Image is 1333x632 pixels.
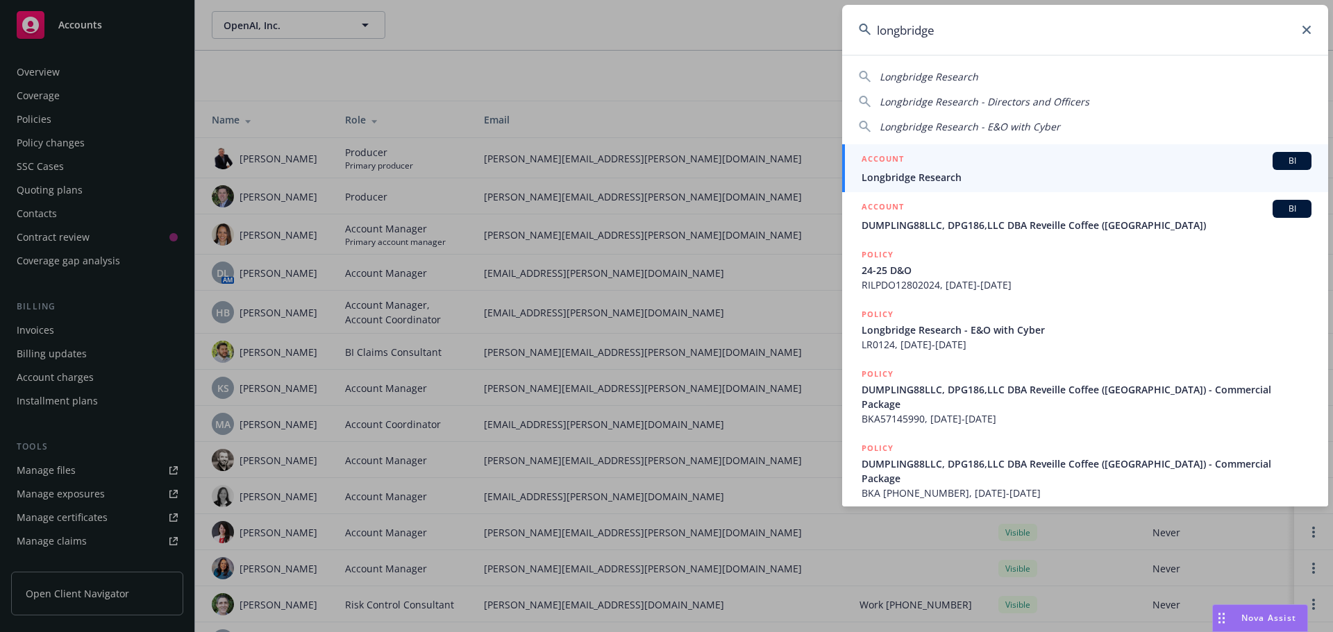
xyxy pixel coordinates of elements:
a: POLICY24-25 D&ORILPDO12802024, [DATE]-[DATE] [842,240,1328,300]
span: DUMPLING88LLC, DPG186,LLC DBA Reveille Coffee ([GEOGRAPHIC_DATA]) - Commercial Package [862,382,1311,411]
span: BI [1278,155,1306,167]
h5: ACCOUNT [862,152,904,169]
span: 24-25 D&O [862,263,1311,277]
span: BI [1278,203,1306,215]
span: DUMPLING88LLC, DPG186,LLC DBA Reveille Coffee ([GEOGRAPHIC_DATA]) - Commercial Package [862,456,1311,486]
a: POLICYDUMPLING88LLC, DPG186,LLC DBA Reveille Coffee ([GEOGRAPHIC_DATA]) - Commercial PackageBKA [... [842,434,1328,508]
button: Nova Assist [1212,604,1308,632]
h5: POLICY [862,248,894,262]
span: Longbridge Research [880,70,978,83]
span: Longbridge Research - Directors and Officers [880,95,1089,108]
span: BKA [PHONE_NUMBER], [DATE]-[DATE] [862,486,1311,500]
span: BKA57145990, [DATE]-[DATE] [862,411,1311,426]
a: ACCOUNTBILongbridge Research [842,144,1328,192]
h5: ACCOUNT [862,200,904,216]
span: LR0124, [DATE]-[DATE] [862,337,1311,352]
span: Longbridge Research - E&O with Cyber [880,120,1060,133]
span: Longbridge Research - E&O with Cyber [862,323,1311,337]
span: Longbridge Research [862,170,1311,185]
a: POLICYLongbridge Research - E&O with CyberLR0124, [DATE]-[DATE] [842,300,1328,359]
h5: POLICY [862,367,894,381]
h5: POLICY [862,441,894,455]
span: RILPDO12802024, [DATE]-[DATE] [862,277,1311,292]
a: POLICYDUMPLING88LLC, DPG186,LLC DBA Reveille Coffee ([GEOGRAPHIC_DATA]) - Commercial PackageBKA57... [842,359,1328,434]
span: DUMPLING88LLC, DPG186,LLC DBA Reveille Coffee ([GEOGRAPHIC_DATA]) [862,218,1311,232]
h5: POLICY [862,307,894,321]
a: ACCOUNTBIDUMPLING88LLC, DPG186,LLC DBA Reveille Coffee ([GEOGRAPHIC_DATA]) [842,192,1328,240]
div: Drag to move [1213,605,1230,631]
span: Nova Assist [1241,612,1296,624]
input: Search... [842,5,1328,55]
